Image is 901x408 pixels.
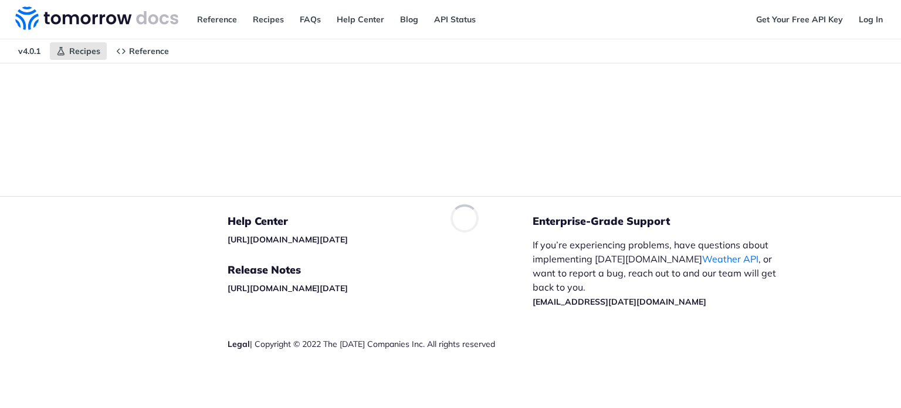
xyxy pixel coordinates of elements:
a: Log In [852,11,889,28]
p: If you’re experiencing problems, have questions about implementing [DATE][DOMAIN_NAME] , or want ... [533,238,788,308]
span: Recipes [69,46,100,56]
span: v4.0.1 [12,42,47,60]
a: Weather API [702,253,758,265]
a: [URL][DOMAIN_NAME][DATE] [228,283,348,294]
h5: Help Center [228,214,533,228]
a: Recipes [50,42,107,60]
a: Recipes [246,11,290,28]
a: Blog [394,11,425,28]
a: Legal [228,339,250,349]
a: [URL][DOMAIN_NAME][DATE] [228,234,348,245]
a: Reference [110,42,175,60]
a: Help Center [330,11,391,28]
div: | Copyright © 2022 The [DATE] Companies Inc. All rights reserved [228,338,533,350]
h5: Enterprise-Grade Support [533,214,807,228]
span: Reference [129,46,169,56]
a: Get Your Free API Key [750,11,849,28]
a: Reference [191,11,243,28]
h5: Release Notes [228,263,533,277]
a: [EMAIL_ADDRESS][DATE][DOMAIN_NAME] [533,296,706,307]
img: Tomorrow.io Weather API Docs [15,6,178,30]
a: API Status [428,11,482,28]
a: FAQs [293,11,327,28]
